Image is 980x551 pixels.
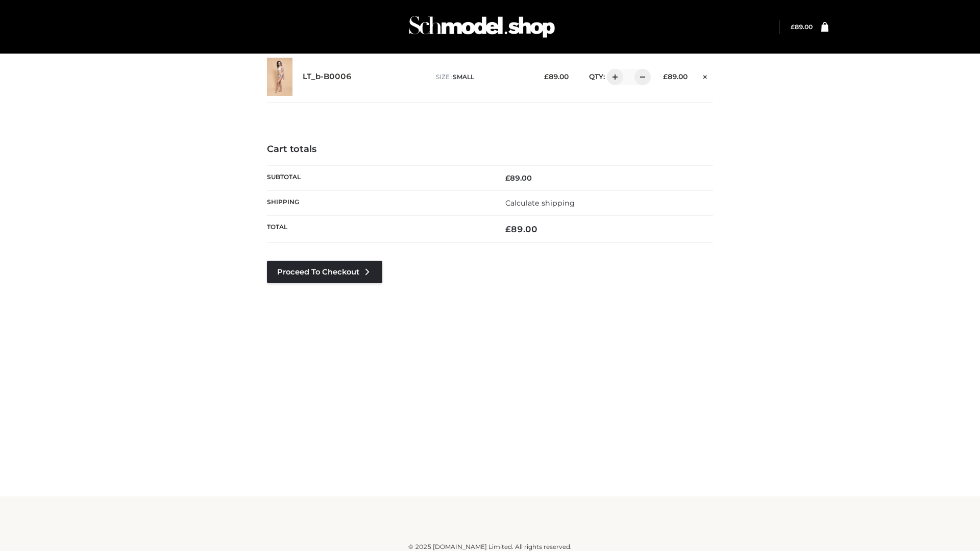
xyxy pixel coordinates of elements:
a: Proceed to Checkout [267,261,382,283]
a: Remove this item [698,69,713,82]
div: QTY: [579,69,647,85]
a: £89.00 [791,23,813,31]
span: £ [505,224,511,234]
img: Schmodel Admin 964 [405,7,558,47]
h4: Cart totals [267,144,713,155]
p: size : [436,72,528,82]
bdi: 89.00 [505,173,532,183]
th: Subtotal [267,165,490,190]
bdi: 89.00 [544,72,569,81]
bdi: 89.00 [791,23,813,31]
span: £ [663,72,668,81]
span: £ [544,72,549,81]
span: £ [791,23,795,31]
a: LT_b-B0006 [303,72,352,82]
bdi: 89.00 [663,72,688,81]
span: SMALL [453,73,474,81]
a: Calculate shipping [505,198,575,208]
th: Shipping [267,190,490,215]
span: £ [505,173,510,183]
th: Total [267,216,490,243]
bdi: 89.00 [505,224,537,234]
